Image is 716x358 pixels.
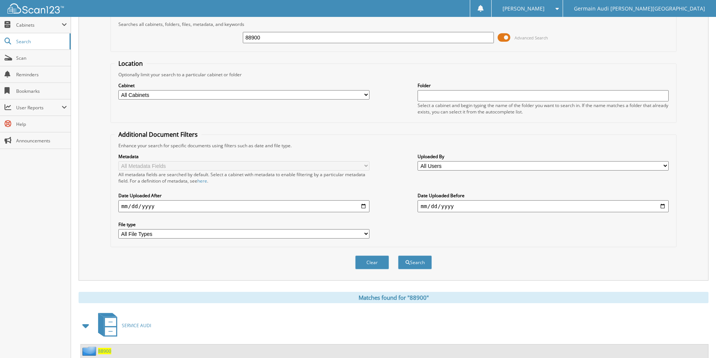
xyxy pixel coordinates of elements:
span: Advanced Search [515,35,548,41]
label: Date Uploaded After [118,192,369,199]
a: SERVICE AUDI [94,311,151,340]
label: Folder [418,82,669,89]
span: [PERSON_NAME] [503,6,545,11]
div: Select a cabinet and begin typing the name of the folder you want to search in. If the name match... [418,102,669,115]
div: Matches found for "88900" [79,292,708,303]
span: Announcements [16,137,67,144]
span: SERVICE AUDI [122,322,151,329]
label: File type [118,221,369,228]
label: Metadata [118,153,369,160]
iframe: Chat Widget [678,322,716,358]
legend: Location [115,59,147,68]
label: Date Uploaded Before [418,192,669,199]
div: All metadata fields are searched by default. Select a cabinet with metadata to enable filtering b... [118,171,369,184]
div: Optionally limit your search to a particular cabinet or folder [115,71,672,78]
span: Help [16,121,67,127]
span: User Reports [16,104,62,111]
label: Cabinet [118,82,369,89]
span: Reminders [16,71,67,78]
span: Search [16,38,66,45]
button: Clear [355,255,389,269]
span: Scan [16,55,67,61]
button: Search [398,255,432,269]
input: start [118,200,369,212]
div: Enhance your search for specific documents using filters such as date and file type. [115,142,672,149]
input: end [418,200,669,212]
a: 88900 [98,348,111,354]
img: scan123-logo-white.svg [8,3,64,14]
a: here [197,178,207,184]
div: Searches all cabinets, folders, files, metadata, and keywords [115,21,672,27]
span: Bookmarks [16,88,67,94]
img: folder2.png [82,346,98,356]
span: Cabinets [16,22,62,28]
legend: Additional Document Filters [115,130,201,139]
span: Germain Audi [PERSON_NAME][GEOGRAPHIC_DATA] [574,6,705,11]
label: Uploaded By [418,153,669,160]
